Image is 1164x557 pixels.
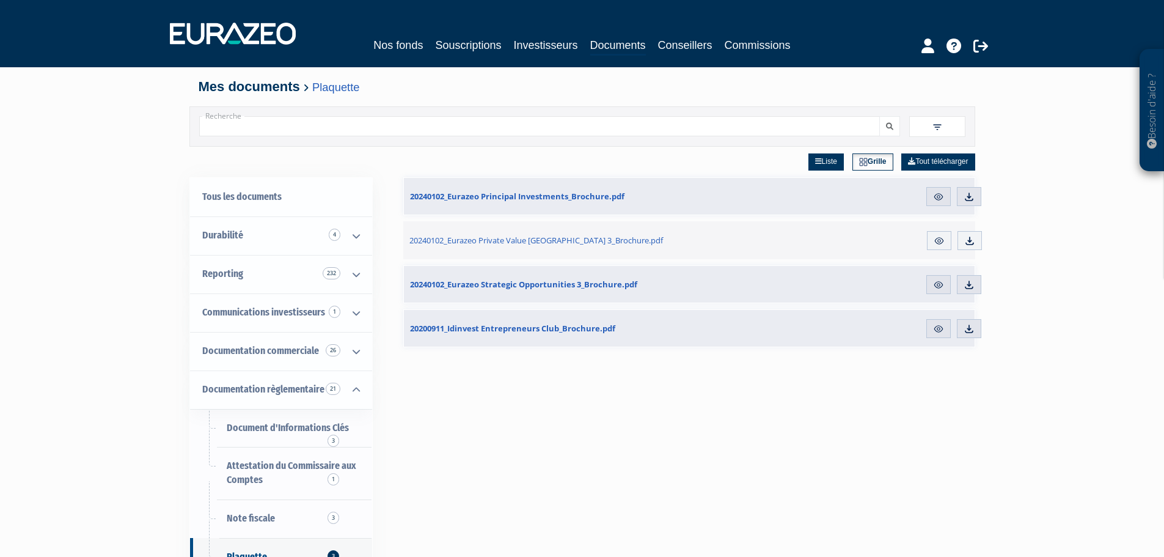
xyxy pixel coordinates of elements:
img: download.svg [964,235,975,246]
span: Durabilité [202,229,243,241]
a: Commissions [725,37,791,54]
span: Documentation règlementaire [202,383,324,395]
span: 20240102_Eurazeo Private Value [GEOGRAPHIC_DATA] 3_Brochure.pdf [409,235,663,246]
span: 4 [329,229,340,241]
a: 20200911_Idinvest Entrepreneurs Club_Brochure.pdf [404,310,763,347]
img: filter.svg [932,122,943,133]
img: download.svg [964,279,975,290]
a: Attestation du Commissaire aux Comptes1 [190,447,372,500]
img: eye.svg [934,235,945,246]
span: 20240102_Eurazeo Strategic Opportunities 3_Brochure.pdf [410,279,637,290]
img: eye.svg [933,191,944,202]
span: Attestation du Commissaire aux Comptes [227,460,356,485]
a: Document d'Informations Clés3 [190,409,372,448]
p: Besoin d'aide ? [1145,56,1159,166]
span: 21 [326,383,340,395]
a: Conseillers [658,37,712,54]
input: Recherche [199,116,880,136]
a: 20240102_Eurazeo Private Value [GEOGRAPHIC_DATA] 3_Brochure.pdf [403,221,764,259]
a: Tout télécharger [901,153,975,171]
span: Note fiscale [227,512,275,524]
a: Plaquette [312,81,359,94]
h4: Mes documents [199,79,966,94]
a: Souscriptions [435,37,501,54]
span: Document d'Informations Clés [227,422,349,433]
span: 20240102_Eurazeo Principal Investments_Brochure.pdf [410,191,624,202]
span: 3 [328,435,339,447]
span: Communications investisseurs [202,306,325,318]
a: Grille [852,153,893,171]
span: 1 [329,306,340,318]
img: grid.svg [859,158,868,166]
span: 3 [328,512,339,524]
a: Tous les documents [190,178,372,216]
a: Communications investisseurs 1 [190,293,372,332]
img: download.svg [964,191,975,202]
span: 232 [323,267,340,279]
span: Documentation commerciale [202,345,319,356]
a: 20240102_Eurazeo Strategic Opportunities 3_Brochure.pdf [404,266,763,303]
img: eye.svg [933,323,944,334]
a: Nos fonds [373,37,423,54]
a: 20240102_Eurazeo Principal Investments_Brochure.pdf [404,178,763,215]
img: 1732889491-logotype_eurazeo_blanc_rvb.png [170,23,296,45]
a: Documentation commerciale 26 [190,332,372,371]
img: eye.svg [933,279,944,290]
span: 20200911_Idinvest Entrepreneurs Club_Brochure.pdf [410,323,615,334]
a: Durabilité 4 [190,216,372,255]
img: download.svg [964,323,975,334]
a: Documents [590,37,646,56]
a: Documentation règlementaire 21 [190,371,372,409]
span: Reporting [202,268,243,279]
span: 1 [328,473,339,485]
a: Note fiscale3 [190,500,372,538]
a: Investisseurs [513,37,577,54]
a: Liste [808,153,844,171]
span: 26 [326,344,340,356]
a: Reporting 232 [190,255,372,293]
